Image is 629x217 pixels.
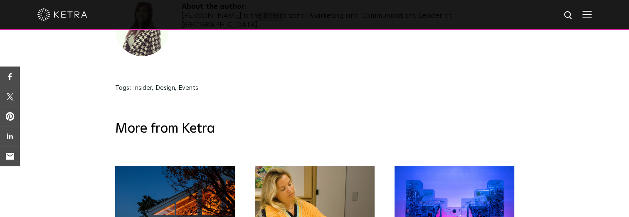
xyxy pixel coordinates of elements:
span: , [175,85,177,91]
h3: More from Ketra [115,121,514,138]
a: Insider [133,85,152,91]
a: Design [155,85,175,91]
img: Hamburger%20Nav.svg [582,10,592,18]
a: Events [178,85,198,91]
span: , [152,85,153,91]
img: ketra-logo-2019-white [37,8,87,21]
img: search icon [563,10,574,21]
h3: Tags: [115,84,131,92]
